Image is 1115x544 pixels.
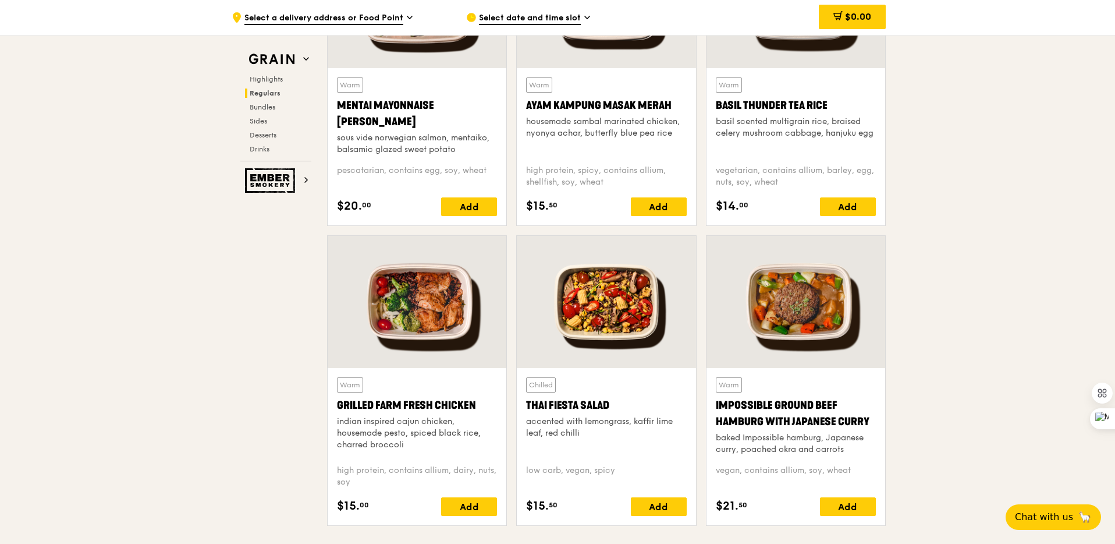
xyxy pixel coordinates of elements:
[337,377,363,393] div: Warm
[631,197,687,216] div: Add
[337,497,360,515] span: $15.
[716,377,742,393] div: Warm
[337,97,497,130] div: Mentai Mayonnaise [PERSON_NAME]
[526,165,686,188] div: high protein, spicy, contains allium, shellfish, soy, wheat
[716,197,739,215] span: $14.
[479,12,581,25] span: Select date and time slot
[250,75,283,83] span: Highlights
[716,77,742,93] div: Warm
[1078,510,1092,524] span: 🦙
[526,77,552,93] div: Warm
[716,116,876,139] div: basil scented multigrain rice, braised celery mushroom cabbage, hanjuku egg
[716,497,738,515] span: $21.
[716,432,876,455] div: baked Impossible hamburg, Japanese curry, poached okra and carrots
[631,497,687,516] div: Add
[245,168,299,193] img: Ember Smokery web logo
[337,77,363,93] div: Warm
[250,103,275,111] span: Bundles
[250,117,267,125] span: Sides
[526,116,686,139] div: housemade sambal marinated chicken, nyonya achar, butterfly blue pea rice
[337,197,362,215] span: $20.
[441,497,497,516] div: Add
[337,132,497,156] div: sous vide norwegian salmon, mentaiko, balsamic glazed sweet potato
[738,500,747,510] span: 50
[337,416,497,451] div: indian inspired cajun chicken, housemade pesto, spiced black rice, charred broccoli
[549,200,557,210] span: 50
[244,12,403,25] span: Select a delivery address or Food Point
[820,497,876,516] div: Add
[845,11,871,22] span: $0.00
[526,197,549,215] span: $15.
[716,97,876,114] div: Basil Thunder Tea Rice
[337,397,497,414] div: Grilled Farm Fresh Chicken
[1006,504,1101,530] button: Chat with us🦙
[549,500,557,510] span: 50
[526,497,549,515] span: $15.
[245,49,299,70] img: Grain web logo
[1015,510,1073,524] span: Chat with us
[250,145,269,153] span: Drinks
[250,89,280,97] span: Regulars
[526,397,686,414] div: Thai Fiesta Salad
[716,165,876,188] div: vegetarian, contains allium, barley, egg, nuts, soy, wheat
[337,465,497,488] div: high protein, contains allium, dairy, nuts, soy
[820,197,876,216] div: Add
[526,97,686,114] div: Ayam Kampung Masak Merah
[360,500,369,510] span: 00
[739,200,748,210] span: 00
[716,397,876,430] div: Impossible Ground Beef Hamburg with Japanese Curry
[526,416,686,439] div: accented with lemongrass, kaffir lime leaf, red chilli
[526,465,686,488] div: low carb, vegan, spicy
[250,131,276,139] span: Desserts
[526,377,556,393] div: Chilled
[716,465,876,488] div: vegan, contains allium, soy, wheat
[362,200,371,210] span: 00
[441,197,497,216] div: Add
[337,165,497,188] div: pescatarian, contains egg, soy, wheat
